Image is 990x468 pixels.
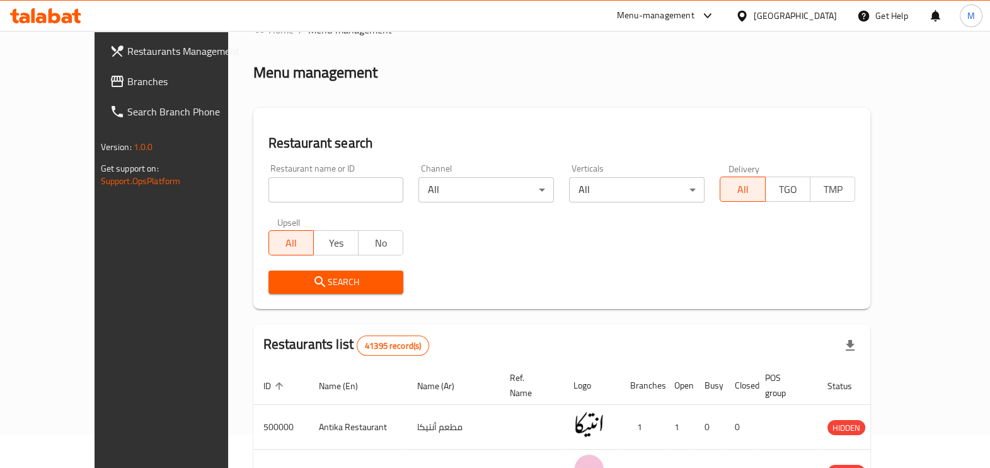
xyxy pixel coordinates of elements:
[127,74,250,89] span: Branches
[827,378,868,394] span: Status
[418,177,554,202] div: All
[253,405,309,450] td: 500000
[725,405,755,450] td: 0
[827,421,865,435] span: HIDDEN
[728,164,760,173] label: Delivery
[664,405,694,450] td: 1
[620,405,664,450] td: 1
[407,405,500,450] td: مطعم أنتيكا
[810,177,855,202] button: TMP
[274,234,309,252] span: All
[268,134,856,153] h2: Restaurant search
[253,22,294,37] a: Home
[754,9,837,23] div: [GEOGRAPHIC_DATA]
[967,9,975,23] span: M
[815,180,850,199] span: TMP
[617,8,694,23] div: Menu-management
[268,177,404,202] input: Search for restaurant name or ID..
[263,378,287,394] span: ID
[127,44,250,59] span: Restaurants Management
[835,331,865,361] div: Export file
[313,230,359,255] button: Yes
[134,139,153,155] span: 1.0.0
[309,405,407,450] td: Antika Restaurant
[573,409,605,440] img: Antika Restaurant
[101,173,181,189] a: Support.OpsPlatform
[253,62,377,83] h2: Menu management
[417,378,471,394] span: Name (Ar)
[620,366,664,405] th: Branches
[357,340,429,352] span: 41395 record(s)
[357,336,429,356] div: Total records count
[308,22,392,37] span: Menu management
[263,335,430,356] h2: Restaurants list
[268,230,314,255] button: All
[100,97,260,127] a: Search Branch Phone
[268,271,404,294] button: Search
[101,139,132,155] span: Version:
[277,218,301,226] label: Upsell
[100,66,260,97] a: Branches
[364,234,398,252] span: No
[771,180,805,199] span: TGO
[279,274,394,290] span: Search
[694,405,725,450] td: 0
[694,366,725,405] th: Busy
[127,104,250,119] span: Search Branch Phone
[720,177,765,202] button: All
[358,230,403,255] button: No
[725,180,760,199] span: All
[319,234,354,252] span: Yes
[299,22,303,37] li: /
[563,366,620,405] th: Logo
[569,177,705,202] div: All
[101,160,159,177] span: Get support on:
[827,420,865,435] div: HIDDEN
[765,370,802,401] span: POS group
[319,378,374,394] span: Name (En)
[765,177,810,202] button: TGO
[100,36,260,66] a: Restaurants Management
[725,366,755,405] th: Closed
[510,370,548,401] span: Ref. Name
[664,366,694,405] th: Open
